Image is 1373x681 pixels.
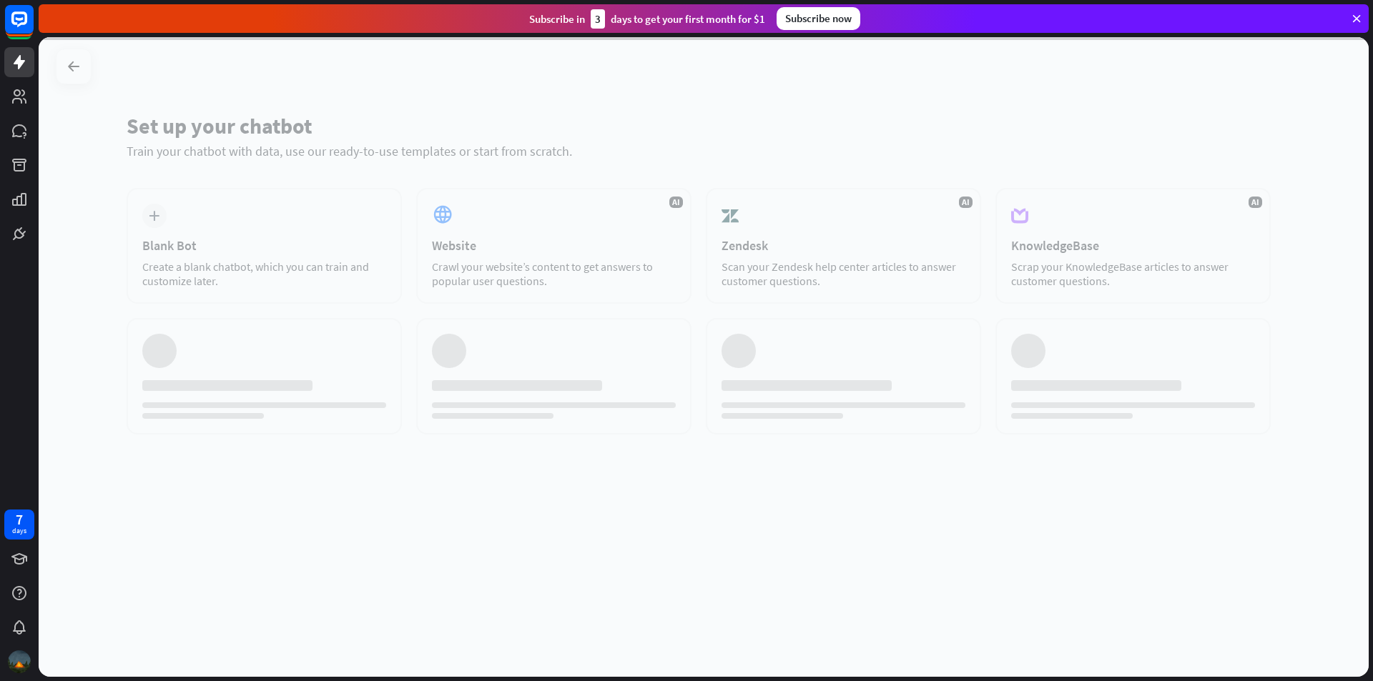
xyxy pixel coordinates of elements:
[16,513,23,526] div: 7
[12,526,26,536] div: days
[591,9,605,29] div: 3
[4,509,34,540] a: 7 days
[777,7,860,30] div: Subscribe now
[529,9,765,29] div: Subscribe in days to get your first month for $1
